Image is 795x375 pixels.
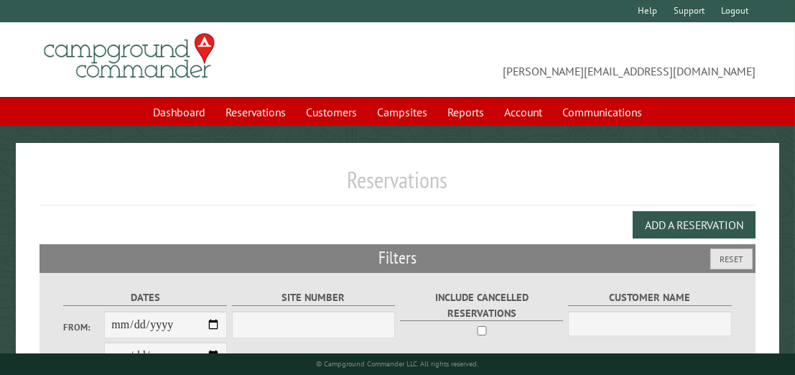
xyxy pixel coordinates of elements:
[633,211,756,239] button: Add a Reservation
[40,23,70,34] div: v 4.0.25
[232,290,396,306] label: Site Number
[23,37,34,49] img: website_grey.svg
[568,290,732,306] label: Customer Name
[159,92,242,101] div: Keywords by Traffic
[63,290,227,306] label: Dates
[496,98,551,126] a: Account
[39,28,219,84] img: Campground Commander
[23,23,34,34] img: logo_orange.svg
[37,37,158,49] div: Domain: [DOMAIN_NAME]
[144,98,214,126] a: Dashboard
[439,98,493,126] a: Reports
[143,91,154,102] img: tab_keywords_by_traffic_grey.svg
[63,351,104,364] label: To:
[368,98,436,126] a: Campsites
[39,244,755,272] h2: Filters
[400,290,564,321] label: Include Cancelled Reservations
[217,98,294,126] a: Reservations
[39,91,50,102] img: tab_domain_overview_orange.svg
[39,166,755,205] h1: Reservations
[398,40,756,80] span: [PERSON_NAME][EMAIL_ADDRESS][DOMAIN_NAME]
[317,359,479,369] small: © Campground Commander LLC. All rights reserved.
[554,98,651,126] a: Communications
[710,249,753,269] button: Reset
[297,98,366,126] a: Customers
[63,320,104,334] label: From:
[55,92,129,101] div: Domain Overview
